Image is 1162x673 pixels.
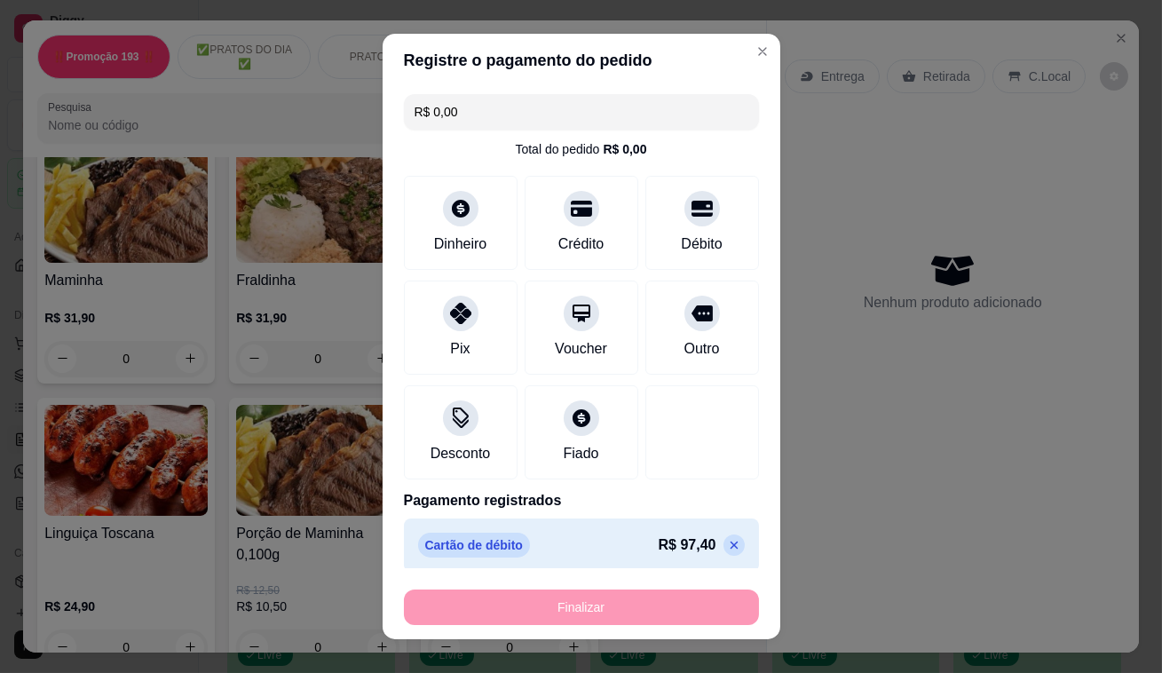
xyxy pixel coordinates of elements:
p: R$ 97,40 [659,534,716,556]
p: Pagamento registrados [404,490,759,511]
button: Close [748,37,777,66]
input: Ex.: hambúrguer de cordeiro [415,94,748,130]
div: Desconto [431,443,491,464]
div: Outro [684,338,719,360]
div: Pix [450,338,470,360]
div: Fiado [563,443,598,464]
div: R$ 0,00 [603,140,646,158]
div: Débito [681,234,722,255]
div: Total do pedido [515,140,646,158]
div: Dinheiro [434,234,487,255]
header: Registre o pagamento do pedido [383,34,780,87]
div: Voucher [555,338,607,360]
div: Crédito [558,234,605,255]
p: Cartão de débito [418,533,530,558]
